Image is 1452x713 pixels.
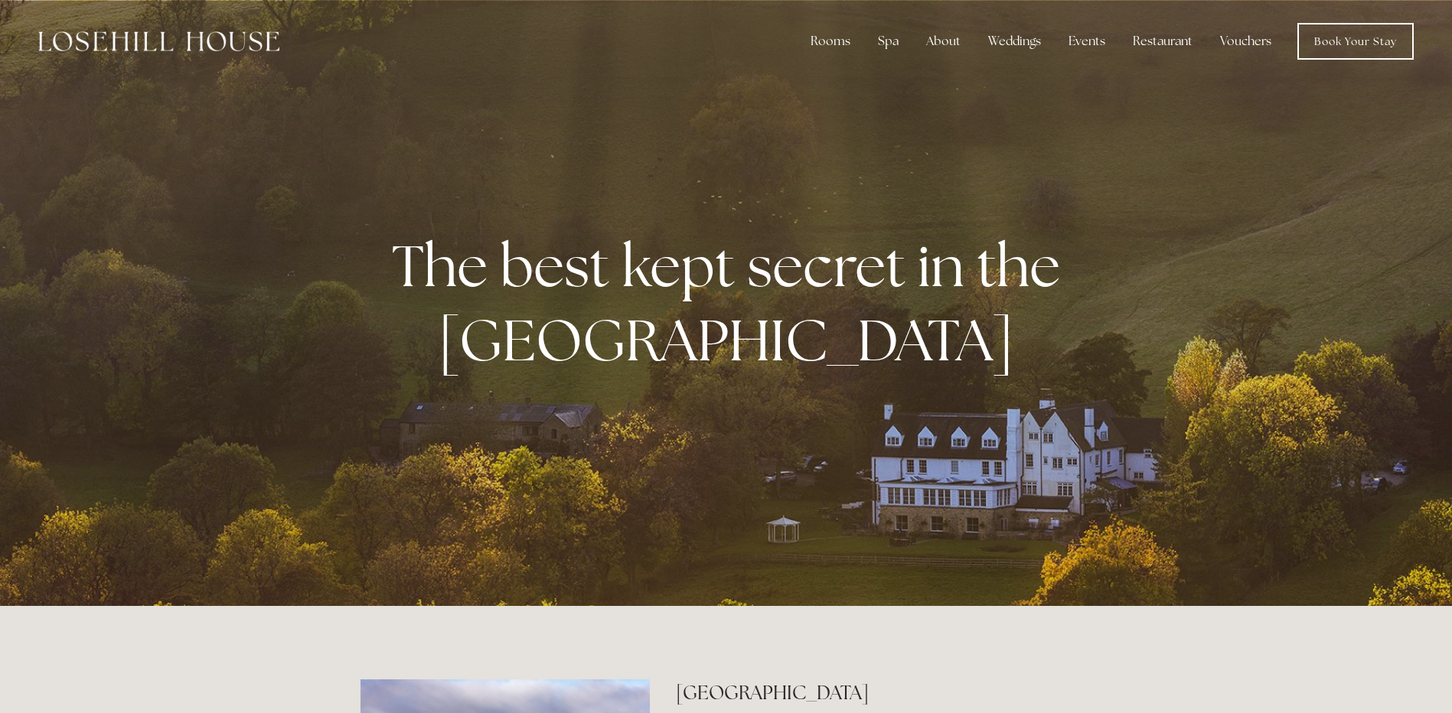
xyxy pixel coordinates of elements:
[914,26,973,57] div: About
[1056,26,1118,57] div: Events
[676,679,1091,706] h2: [GEOGRAPHIC_DATA]
[866,26,911,57] div: Spa
[1208,26,1284,57] a: Vouchers
[38,31,279,51] img: Losehill House
[976,26,1053,57] div: Weddings
[798,26,863,57] div: Rooms
[1297,23,1414,60] a: Book Your Stay
[392,228,1072,378] strong: The best kept secret in the [GEOGRAPHIC_DATA]
[1121,26,1205,57] div: Restaurant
